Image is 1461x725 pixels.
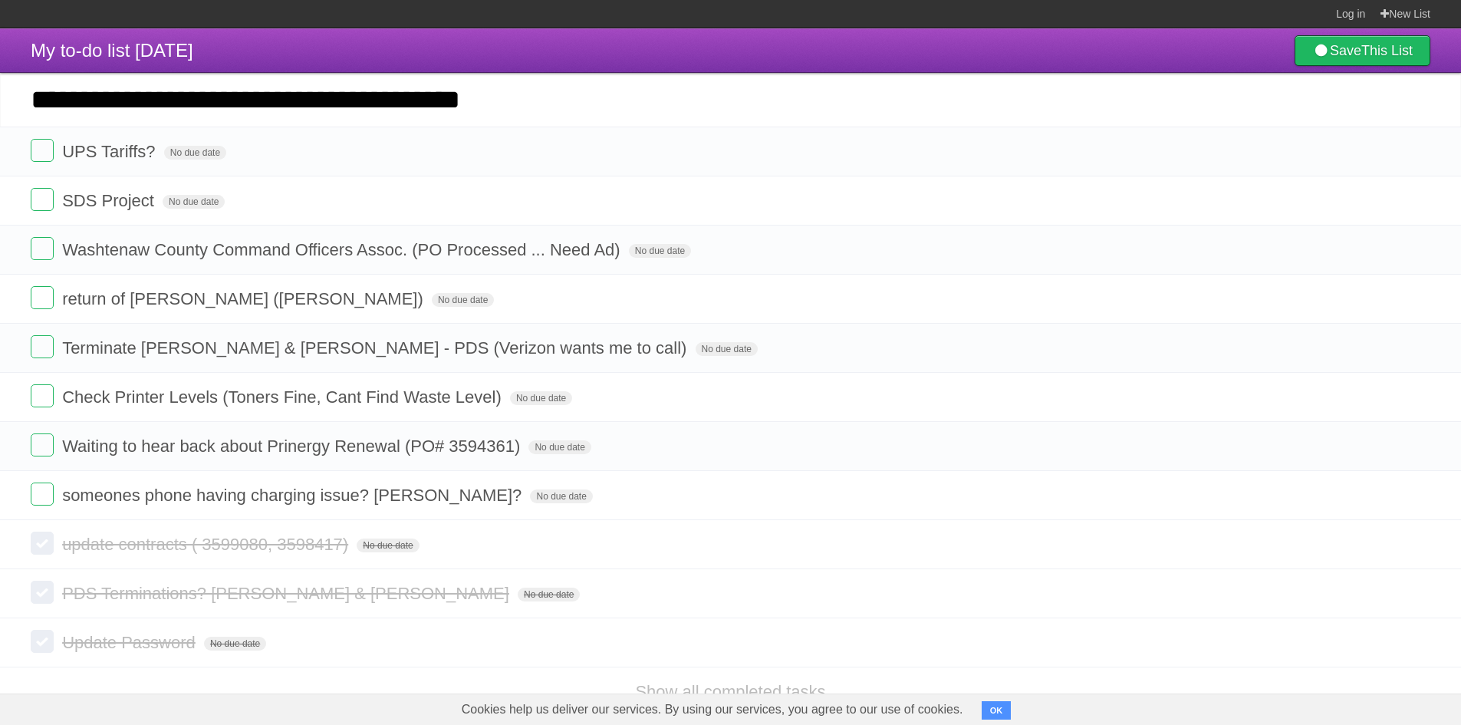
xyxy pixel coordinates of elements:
span: No due date [530,489,592,503]
span: update contracts ( 3599080, 3598417) [62,535,352,554]
span: No due date [432,293,494,307]
label: Done [31,630,54,653]
span: Update Password [62,633,199,652]
span: Washtenaw County Command Officers Assoc. (PO Processed ... Need Ad) [62,240,624,259]
label: Done [31,581,54,604]
span: Check Printer Levels (Toners Fine, Cant Find Waste Level) [62,387,505,407]
span: No due date [518,588,580,601]
span: No due date [629,244,691,258]
label: Done [31,483,54,506]
span: Waiting to hear back about Prinergy Renewal (PO# 3594361) [62,437,524,456]
label: Done [31,237,54,260]
label: Done [31,188,54,211]
span: My to-do list [DATE] [31,40,193,61]
span: No due date [528,440,591,454]
span: someones phone having charging issue? [PERSON_NAME]? [62,486,525,505]
span: Cookies help us deliver our services. By using our services, you agree to our use of cookies. [446,694,979,725]
label: Done [31,532,54,555]
span: No due date [164,146,226,160]
label: Done [31,139,54,162]
span: PDS Terminations? [PERSON_NAME] & [PERSON_NAME] [62,584,513,603]
span: return of [PERSON_NAME] ([PERSON_NAME]) [62,289,427,308]
span: UPS Tariffs? [62,142,159,161]
span: No due date [163,195,225,209]
span: No due date [357,539,419,552]
span: No due date [696,342,758,356]
label: Done [31,384,54,407]
span: No due date [510,391,572,405]
b: This List [1361,43,1413,58]
label: Done [31,335,54,358]
span: SDS Project [62,191,158,210]
span: Terminate [PERSON_NAME] & [PERSON_NAME] - PDS (Verizon wants me to call) [62,338,690,358]
button: OK [982,701,1012,720]
label: Done [31,433,54,456]
span: No due date [204,637,266,651]
a: Show all completed tasks [635,682,825,701]
a: SaveThis List [1295,35,1430,66]
label: Done [31,286,54,309]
